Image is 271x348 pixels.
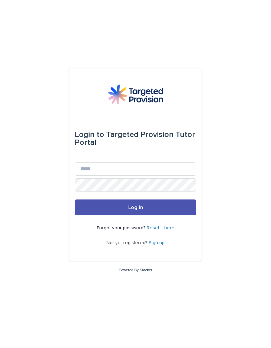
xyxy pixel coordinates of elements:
div: Targeted Provision Tutor Portal [75,125,196,152]
span: Login to [75,131,104,139]
a: Sign up [149,240,165,245]
span: Log in [128,205,143,210]
a: Powered By Stacker [119,268,152,272]
img: M5nRWzHhSzIhMunXDL62 [108,84,163,104]
a: Reset it here [147,226,174,230]
button: Log in [75,199,196,215]
span: Forgot your password? [97,226,147,230]
span: Not yet registered? [106,240,149,245]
